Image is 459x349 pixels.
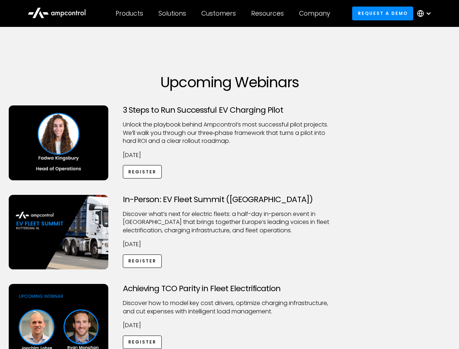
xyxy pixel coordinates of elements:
p: [DATE] [123,321,337,329]
div: Company [299,9,330,17]
div: Resources [251,9,284,17]
p: [DATE] [123,151,337,159]
p: Discover how to model key cost drivers, optimize charging infrastructure, and cut expenses with i... [123,299,337,316]
div: Products [116,9,143,17]
div: Solutions [158,9,186,17]
a: Register [123,254,162,268]
h3: In-Person: EV Fleet Summit ([GEOGRAPHIC_DATA]) [123,195,337,204]
h1: Upcoming Webinars [9,73,451,91]
p: [DATE] [123,240,337,248]
h3: 3 Steps to Run Successful EV Charging Pilot [123,105,337,115]
div: Customers [201,9,236,17]
h3: Achieving TCO Parity in Fleet Electrification [123,284,337,293]
a: Register [123,165,162,178]
p: Unlock the playbook behind Ampcontrol’s most successful pilot projects. We’ll walk you through ou... [123,121,337,145]
a: Register [123,336,162,349]
a: Request a demo [352,7,413,20]
p: ​Discover what’s next for electric fleets: a half-day in-person event in [GEOGRAPHIC_DATA] that b... [123,210,337,234]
